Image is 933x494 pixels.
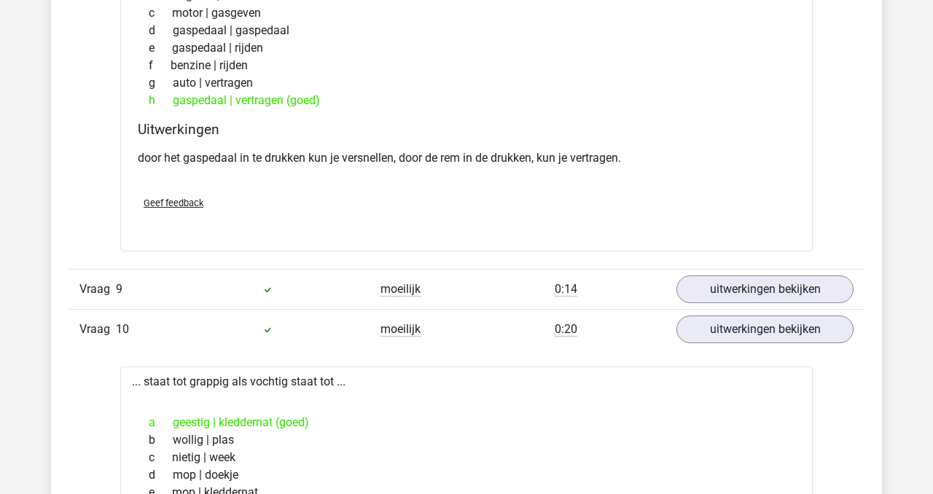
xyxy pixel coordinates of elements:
span: e [149,39,172,57]
div: auto | vertragen [138,74,795,92]
div: mop | doekje [138,466,795,484]
span: h [149,92,173,109]
div: motor | gasgeven [138,4,795,22]
span: Vraag [79,281,116,298]
span: d [149,466,173,484]
div: gaspedaal | rijden [138,39,795,57]
div: geestig | kleddernat (goed) [138,414,795,431]
span: b [149,431,173,449]
div: benzine | rijden [138,57,795,74]
span: a [149,414,173,431]
span: Vraag [79,321,116,338]
span: 10 [116,322,129,336]
p: door het gaspedaal in te drukken kun je versnellen, door de rem in de drukken, kun je vertragen. [138,149,795,167]
div: wollig | plas [138,431,795,449]
span: 9 [116,282,122,296]
div: nietig | week [138,449,795,466]
span: d [149,22,173,39]
span: g [149,74,173,92]
div: gaspedaal | gaspedaal [138,22,795,39]
span: moeilijk [380,282,421,297]
a: uitwerkingen bekijken [676,275,854,303]
a: uitwerkingen bekijken [676,315,854,343]
span: c [149,449,172,466]
div: gaspedaal | vertragen (goed) [138,92,795,109]
span: moeilijk [380,322,421,337]
span: 0:14 [555,282,577,297]
span: 0:20 [555,322,577,337]
h4: Uitwerkingen [138,121,795,138]
span: c [149,4,172,22]
span: f [149,57,171,74]
span: Geef feedback [144,197,203,208]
